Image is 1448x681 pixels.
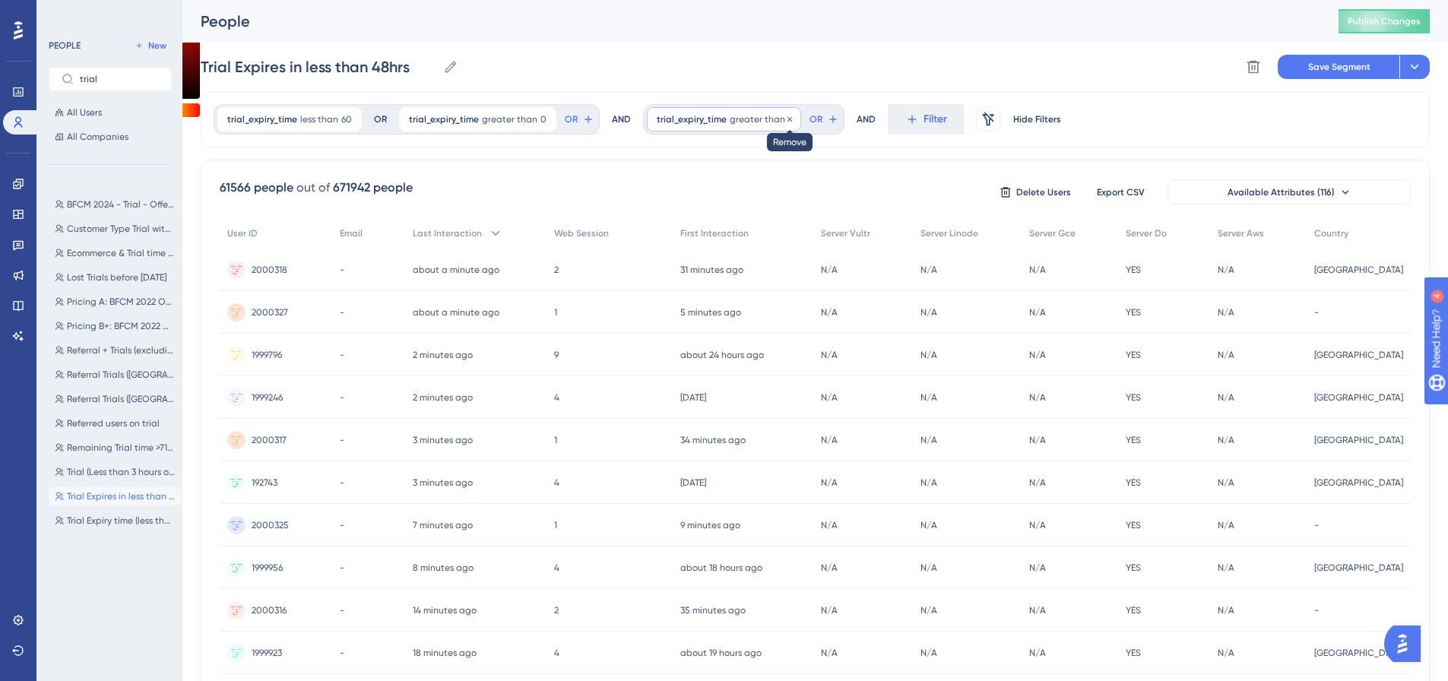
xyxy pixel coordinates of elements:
[67,369,175,381] span: Referral Trials ([GEOGRAPHIC_DATA])
[1029,227,1076,239] span: Server Gce
[413,520,473,531] time: 7 minutes ago
[252,647,282,659] span: 1999923
[1218,264,1234,276] span: N/A
[413,350,473,360] time: 2 minutes ago
[482,113,537,125] span: greater than
[554,647,559,659] span: 4
[413,227,482,239] span: Last Interaction
[49,128,172,146] button: All Companies
[333,179,413,197] div: 671942 people
[1012,107,1061,131] button: Hide Filters
[340,434,344,446] span: -
[997,180,1073,204] button: Delete Users
[67,515,175,527] span: Trial Expiry time (less than 71)-717174
[554,519,557,531] span: 1
[413,562,474,573] time: 8 minutes ago
[1218,562,1234,574] span: N/A
[924,110,947,128] span: Filter
[810,113,822,125] span: OR
[252,519,289,531] span: 2000325
[49,40,81,52] div: PEOPLE
[340,306,344,318] span: -
[821,434,838,446] span: N/A
[49,366,181,384] button: Referral Trials ([GEOGRAPHIC_DATA])
[920,349,937,361] span: N/A
[888,104,964,135] button: Filter
[1082,180,1158,204] button: Export CSV
[821,562,838,574] span: N/A
[1097,186,1145,198] span: Export CSV
[565,113,578,125] span: OR
[1314,519,1319,531] span: -
[49,103,172,122] button: All Users
[821,306,838,318] span: N/A
[730,113,785,125] span: greater than
[1016,186,1071,198] span: Delete Users
[201,11,1301,32] div: People
[67,131,128,143] span: All Companies
[1029,562,1046,574] span: N/A
[252,264,287,276] span: 2000318
[1218,434,1234,446] span: N/A
[920,227,978,239] span: Server Linode
[340,391,344,404] span: -
[540,113,547,125] span: 0
[300,113,338,125] span: less than
[49,414,181,432] button: Referred users on trial
[67,393,175,405] span: Referral Trials ([GEOGRAPHIC_DATA])
[821,264,838,276] span: N/A
[106,8,110,20] div: 4
[1314,349,1403,361] span: [GEOGRAPHIC_DATA]
[67,320,175,332] span: Pricing B+: BFCM 2022 Offer [Trial Expired] & converted
[1126,349,1141,361] span: YES
[920,604,937,616] span: N/A
[1029,434,1046,446] span: N/A
[413,264,499,275] time: about a minute ago
[554,477,559,489] span: 4
[1228,186,1335,198] span: Available Attributes (116)
[1314,306,1319,318] span: -
[413,648,477,658] time: 18 minutes ago
[252,562,283,574] span: 1999956
[1126,264,1141,276] span: YES
[340,477,344,489] span: -
[1168,180,1411,204] button: Available Attributes (116)
[1384,621,1430,667] iframe: UserGuiding AI Assistant Launcher
[1348,15,1421,27] span: Publish Changes
[49,463,181,481] button: Trial (Less than 3 hours or Trial greater than 0)
[340,604,344,616] span: -
[1029,264,1046,276] span: N/A
[1314,264,1403,276] span: [GEOGRAPHIC_DATA]
[49,244,181,262] button: Ecommerce & Trial time b/w 66hr-0HR
[49,439,181,457] button: Remaining Trial time >71 and greater than 1
[1029,604,1046,616] span: N/A
[220,179,293,197] div: 61566 people
[1314,647,1403,659] span: [GEOGRAPHIC_DATA]
[1218,227,1264,239] span: Server Aws
[49,220,181,238] button: Customer Type Trial with 0 Trial Time
[821,391,838,404] span: N/A
[413,435,473,445] time: 3 minutes ago
[920,647,937,659] span: N/A
[80,74,159,84] input: Search
[1218,604,1234,616] span: N/A
[67,466,175,478] span: Trial (Less than 3 hours or Trial greater than 0)
[821,227,870,239] span: Server Vultr
[36,4,95,22] span: Need Help?
[252,349,282,361] span: 1999796
[920,264,937,276] span: N/A
[1314,562,1403,574] span: [GEOGRAPHIC_DATA]
[1126,391,1141,404] span: YES
[1314,434,1403,446] span: [GEOGRAPHIC_DATA]
[1126,604,1141,616] span: YES
[680,520,740,531] time: 9 minutes ago
[857,104,876,135] div: AND
[821,349,838,361] span: N/A
[67,296,175,308] span: Pricing A: BFCM 2022 Offer [Trial Expired] & converted
[413,605,477,616] time: 14 minutes ago
[680,307,741,318] time: 5 minutes ago
[1126,647,1141,659] span: YES
[49,341,181,360] button: Referral + Trials (excluding [GEOGRAPHIC_DATA])
[680,392,706,403] time: [DATE]
[554,562,559,574] span: 4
